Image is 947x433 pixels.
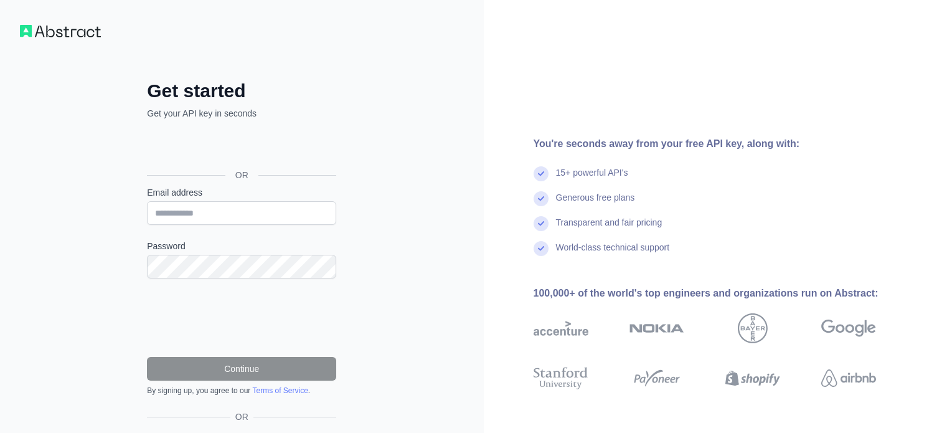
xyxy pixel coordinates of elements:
img: check mark [534,191,549,206]
img: airbnb [821,364,876,392]
img: Workflow [20,25,101,37]
img: google [821,313,876,343]
h2: Get started [147,80,336,102]
a: Terms of Service [252,386,308,395]
iframe: reCAPTCHA [147,293,336,342]
img: accenture [534,313,588,343]
span: OR [230,411,253,423]
img: nokia [629,313,684,343]
label: Password [147,240,336,252]
img: stanford university [534,364,588,392]
div: Transparent and fair pricing [556,216,662,241]
img: check mark [534,216,549,231]
iframe: Sign in with Google Button [141,133,340,161]
span: OR [225,169,258,181]
div: 15+ powerful API's [556,166,628,191]
img: bayer [738,313,768,343]
div: World-class technical support [556,241,670,266]
img: check mark [534,166,549,181]
p: Get your API key in seconds [147,107,336,120]
div: 100,000+ of the world's top engineers and organizations run on Abstract: [534,286,916,301]
label: Email address [147,186,336,199]
img: payoneer [629,364,684,392]
div: You're seconds away from your free API key, along with: [534,136,916,151]
div: Generous free plans [556,191,635,216]
div: By signing up, you agree to our . [147,386,336,396]
img: check mark [534,241,549,256]
button: Continue [147,357,336,381]
img: shopify [725,364,780,392]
